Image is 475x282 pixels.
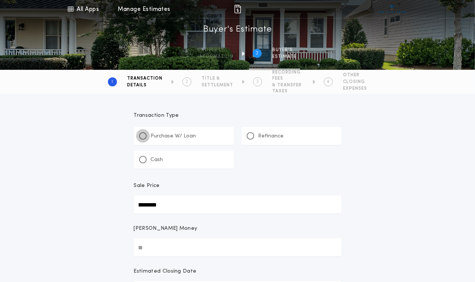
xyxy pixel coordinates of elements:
span: & TRANSFER TAXES [273,82,304,94]
span: BUYER'S [272,47,296,53]
h2: 2 [256,50,259,56]
span: information [198,54,233,60]
p: Sale Price [134,182,160,190]
p: Transaction Type [134,112,341,119]
span: OTHER [343,72,367,78]
p: Refinance [258,133,284,140]
span: EXPENSES [343,86,367,92]
span: CLOSING [343,79,367,85]
span: Property [198,47,233,53]
h1: Buyer's Estimate [203,24,272,36]
p: Purchase W/ Loan [151,133,196,140]
h2: 1 [112,79,113,85]
span: TITLE & [202,75,234,81]
span: SETTLEMENT [202,82,234,88]
span: RECORDING FEES [273,69,304,81]
span: TRANSACTION [127,75,163,81]
input: [PERSON_NAME] Money [134,238,341,256]
p: [PERSON_NAME] Money [134,225,197,232]
img: vs-icon [378,5,406,13]
h2: 3 [256,79,259,85]
h2: 4 [327,79,329,85]
p: Estimated Closing Date [134,268,341,275]
input: Sale Price [134,196,341,214]
p: Cash [151,156,163,164]
h2: 2 [185,79,188,85]
img: img [233,5,242,14]
span: DETAILS [127,82,163,88]
span: ESTIMATE [272,54,296,60]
